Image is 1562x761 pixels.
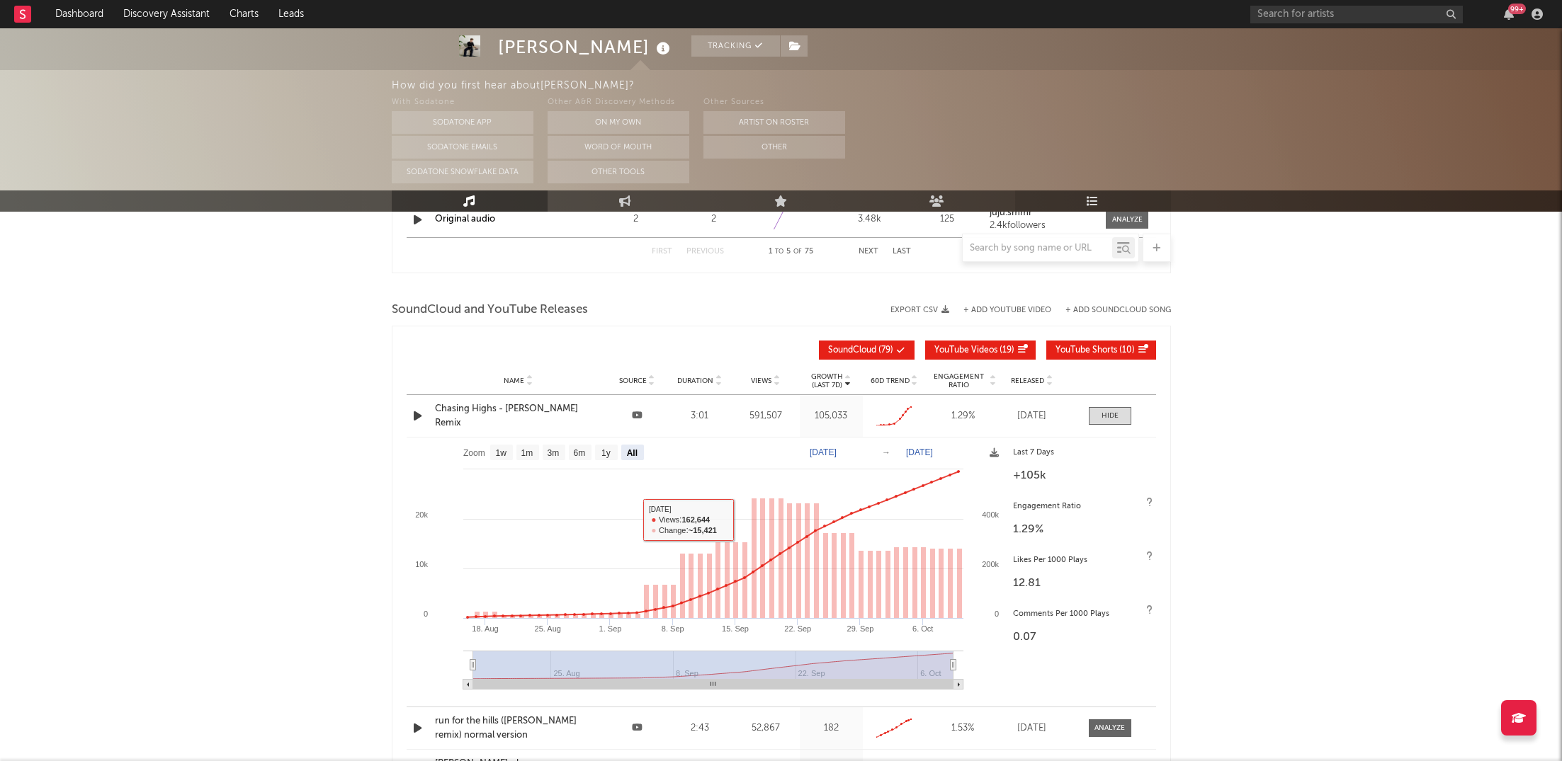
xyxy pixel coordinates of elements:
div: [DATE] [1004,721,1060,736]
a: Chasing Highs - [PERSON_NAME] Remix [435,402,602,430]
a: juju.smmr [990,208,1096,218]
button: Other Tools [548,161,689,183]
div: 125 [912,212,983,227]
span: ( 10 ) [1056,346,1135,355]
span: Released [1011,377,1044,385]
text: 6. Oct [912,624,933,633]
button: Tracking [691,35,780,57]
text: 0 [423,610,427,618]
text: 200k [982,560,999,568]
button: + Add SoundCloud Song [1065,307,1171,314]
div: 2.4k followers [990,221,1096,231]
button: Sodatone App [392,111,533,134]
text: All [626,448,637,458]
span: ( 79 ) [828,346,893,355]
div: 2:43 [672,721,728,736]
button: + Add YouTube Video [963,307,1051,314]
text: 25. Aug [534,624,560,633]
div: Other Sources [703,94,845,111]
div: 182 [803,721,859,736]
text: 0 [994,610,998,618]
div: 99 + [1508,4,1526,14]
button: Other [703,136,845,159]
text: 10k [415,560,428,568]
div: Last 7 Days [1013,445,1149,462]
a: Original audio [435,214,495,224]
button: 99+ [1504,8,1514,20]
div: 1.53 % [929,721,997,736]
div: [PERSON_NAME] [498,35,674,59]
div: 3:01 [672,409,728,423]
div: 3.48k [834,212,905,227]
p: (Last 7d) [811,381,843,389]
text: 1y [601,448,611,458]
span: Views [751,377,771,385]
span: ( 19 ) [934,346,1014,355]
div: +105k [1013,467,1149,484]
input: Search by song name or URL [963,243,1112,254]
div: 0.07 [1013,629,1149,646]
button: On My Own [548,111,689,134]
text: 20k [415,510,428,519]
text: 15. Sep [722,624,749,633]
text: 400k [982,510,999,519]
strong: juju.smmr [990,208,1032,217]
div: 1.29 % [1013,521,1149,538]
text: 3m [547,448,559,458]
div: Likes Per 1000 Plays [1013,552,1149,569]
text: 6m [573,448,585,458]
button: Word Of Mouth [548,136,689,159]
button: + Add SoundCloud Song [1051,307,1171,314]
input: Search for artists [1250,6,1463,23]
text: 1w [495,448,506,458]
div: 105,033 [803,409,859,423]
button: YouTube Shorts(10) [1046,341,1156,360]
button: YouTube Videos(19) [925,341,1036,360]
text: [DATE] [906,447,933,457]
span: Engagement Ratio [929,372,988,389]
span: YouTube Videos [934,346,997,355]
text: 22. Sep [784,624,811,633]
button: Sodatone Emails [392,136,533,159]
span: YouTube Shorts [1056,346,1117,355]
span: Duration [677,377,713,385]
span: Name [504,377,524,385]
span: Source [619,377,647,385]
div: 12.81 [1013,575,1149,592]
div: 1.29 % [929,409,997,423]
text: 8. Sep [661,624,684,633]
div: 591,507 [735,409,796,423]
span: SoundCloud and YouTube Releases [392,302,588,319]
div: [DATE] [1004,409,1060,423]
div: + Add YouTube Video [949,307,1051,314]
button: SoundCloud(79) [819,341,915,360]
p: Growth [811,372,843,381]
div: 2 [679,212,749,227]
text: 1. Sep [599,624,621,633]
span: SoundCloud [828,346,876,355]
div: Engagement Ratio [1013,498,1149,515]
button: Export CSV [890,306,949,314]
text: 18. Aug [472,624,498,633]
div: Comments Per 1000 Plays [1013,606,1149,623]
text: 1m [521,448,533,458]
text: [DATE] [810,447,837,457]
div: 2 [601,212,672,227]
text: → [882,447,890,457]
text: 29. Sep [847,624,873,633]
div: 52,867 [735,721,796,736]
text: Zoom [463,448,485,458]
span: 60D Trend [871,377,910,385]
a: run for the hills ([PERSON_NAME] remix) normal version [435,714,602,742]
button: Sodatone Snowflake Data [392,161,533,183]
div: With Sodatone [392,94,533,111]
button: Artist on Roster [703,111,845,134]
div: Other A&R Discovery Methods [548,94,689,111]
